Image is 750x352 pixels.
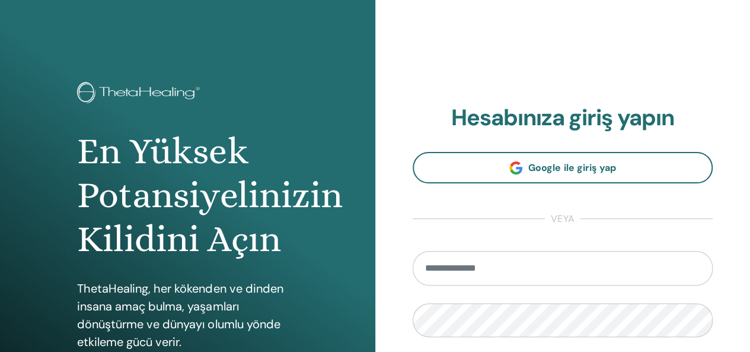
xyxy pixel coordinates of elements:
p: ThetaHealing, her kökenden ve dinden insana amaç bulma, yaşamları dönüştürme ve dünyayı olumlu yö... [77,280,298,351]
h1: En Yüksek Potansiyelinizin Kilidini Açın [77,129,298,262]
span: veya [545,212,580,226]
span: Google ile giriş yap [528,161,615,174]
a: Google ile giriş yap [413,152,713,183]
h2: Hesabınıza giriş yapın [413,104,713,132]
